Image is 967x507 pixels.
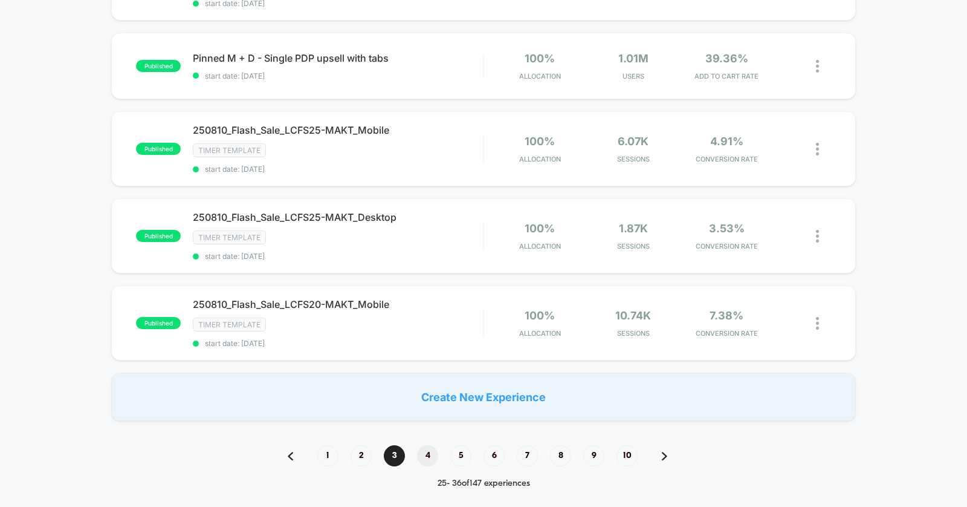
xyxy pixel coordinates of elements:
[193,318,266,332] span: timer template
[683,72,771,80] span: ADD TO CART RATE
[618,135,648,148] span: 6.07k
[450,445,471,466] span: 5
[615,309,651,322] span: 10.74k
[483,445,505,466] span: 6
[525,309,555,322] span: 100%
[525,135,555,148] span: 100%
[710,135,743,148] span: 4.91%
[193,52,483,64] span: Pinned M + D - Single PDP upsell with tabs
[519,329,561,338] span: Allocation
[193,231,266,244] span: timer template
[589,72,677,80] span: Users
[517,445,538,466] span: 7
[351,445,372,466] span: 2
[816,60,819,73] img: close
[705,52,748,65] span: 39.36%
[583,445,604,466] span: 9
[136,143,181,155] span: published
[662,452,667,460] img: pagination forward
[193,71,483,80] span: start date: [DATE]
[193,298,483,310] span: 250810_Flash_Sale_LCFS20-MAKT_Mobile
[519,155,561,163] span: Allocation
[276,479,691,489] div: 25 - 36 of 147 experiences
[193,252,483,261] span: start date: [DATE]
[816,317,819,330] img: close
[193,165,483,174] span: start date: [DATE]
[683,155,771,163] span: CONVERSION RATE
[589,329,677,338] span: Sessions
[525,222,555,235] span: 100%
[136,60,181,72] span: published
[589,155,677,163] span: Sessions
[136,317,181,329] span: published
[193,211,483,223] span: 250810_Flash_Sale_LCFS25-MAKT_Desktop
[111,373,856,421] div: Create New Experience
[618,52,648,65] span: 1.01M
[550,445,571,466] span: 8
[710,309,743,322] span: 7.38%
[384,445,405,466] span: 3
[619,222,648,235] span: 1.87k
[616,445,638,466] span: 10
[683,329,771,338] span: CONVERSION RATE
[525,52,555,65] span: 100%
[417,445,438,466] span: 4
[288,452,293,460] img: pagination back
[816,230,819,243] img: close
[816,143,819,155] img: close
[683,242,771,250] span: CONVERSION RATE
[136,230,181,242] span: published
[193,339,483,348] span: start date: [DATE]
[519,242,561,250] span: Allocation
[193,124,483,136] span: 250810_Flash_Sale_LCFS25-MAKT_Mobile
[589,242,677,250] span: Sessions
[193,143,266,157] span: timer template
[519,72,561,80] span: Allocation
[317,445,338,466] span: 1
[709,222,745,235] span: 3.53%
